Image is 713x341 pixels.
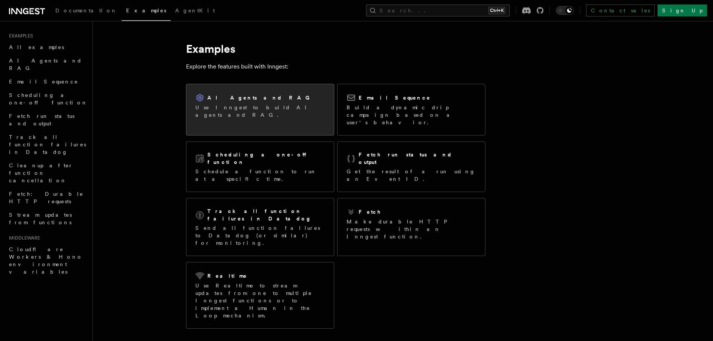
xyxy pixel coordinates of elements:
h2: AI Agents and RAG [207,94,314,101]
a: Scheduling a one-off functionSchedule a function to run at a specific time. [186,141,334,192]
p: Get the result of a run using an Event ID. [347,168,476,183]
span: Examples [126,7,166,13]
span: AgentKit [175,7,215,13]
a: RealtimeUse Realtime to stream updates from one to multiple Inngest functions or to implement a H... [186,262,334,329]
a: Sign Up [658,4,707,16]
h2: Email Sequence [359,94,431,101]
p: Build a dynamic drip campaign based on a user's behavior. [347,104,476,126]
a: FetchMake durable HTTP requests within an Inngest function. [337,198,485,256]
h2: Track all function failures in Datadog [207,207,325,222]
a: Track all function failures in DatadogSend all function failures to Datadog (or similar) for moni... [186,198,334,256]
span: All examples [9,44,64,50]
button: Search...Ctrl+K [366,4,510,16]
span: Scheduling a one-off function [9,92,88,106]
a: All examples [6,40,88,54]
span: Cloudflare Workers & Hono environment variables [9,246,83,275]
p: Use Realtime to stream updates from one to multiple Inngest functions or to implement a Human in ... [195,282,325,319]
button: Toggle dark mode [556,6,574,15]
span: Documentation [55,7,117,13]
h2: Fetch run status and output [359,151,476,166]
span: Examples [6,33,33,39]
p: Make durable HTTP requests within an Inngest function. [347,218,476,240]
a: AI Agents and RAGUse Inngest to build AI agents and RAG. [186,84,334,136]
h2: Realtime [207,272,247,280]
a: Fetch: Durable HTTP requests [6,187,88,208]
p: Schedule a function to run at a specific time. [195,168,325,183]
span: AI Agents and RAG [9,58,82,71]
a: Scheduling a one-off function [6,88,88,109]
h1: Examples [186,42,485,55]
p: Use Inngest to build AI agents and RAG. [195,104,325,119]
a: Contact sales [586,4,655,16]
a: Cloudflare Workers & Hono environment variables [6,243,88,278]
p: Explore the features built with Inngest: [186,61,485,72]
a: Examples [122,2,171,21]
kbd: Ctrl+K [488,7,505,14]
a: Track all function failures in Datadog [6,130,88,159]
a: Fetch run status and output [6,109,88,130]
span: Track all function failures in Datadog [9,134,86,155]
a: Fetch run status and outputGet the result of a run using an Event ID. [337,141,485,192]
a: AI Agents and RAG [6,54,88,75]
a: Email SequenceBuild a dynamic drip campaign based on a user's behavior. [337,84,485,136]
a: AgentKit [171,2,219,20]
h2: Fetch [359,208,381,216]
span: Email Sequence [9,79,78,85]
span: Stream updates from functions [9,212,72,225]
span: Middleware [6,235,40,241]
span: Cleanup after function cancellation [9,162,73,183]
a: Documentation [51,2,122,20]
span: Fetch: Durable HTTP requests [9,191,83,204]
a: Stream updates from functions [6,208,88,229]
h2: Scheduling a one-off function [207,151,325,166]
a: Cleanup after function cancellation [6,159,88,187]
p: Send all function failures to Datadog (or similar) for monitoring. [195,224,325,247]
a: Email Sequence [6,75,88,88]
span: Fetch run status and output [9,113,74,127]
